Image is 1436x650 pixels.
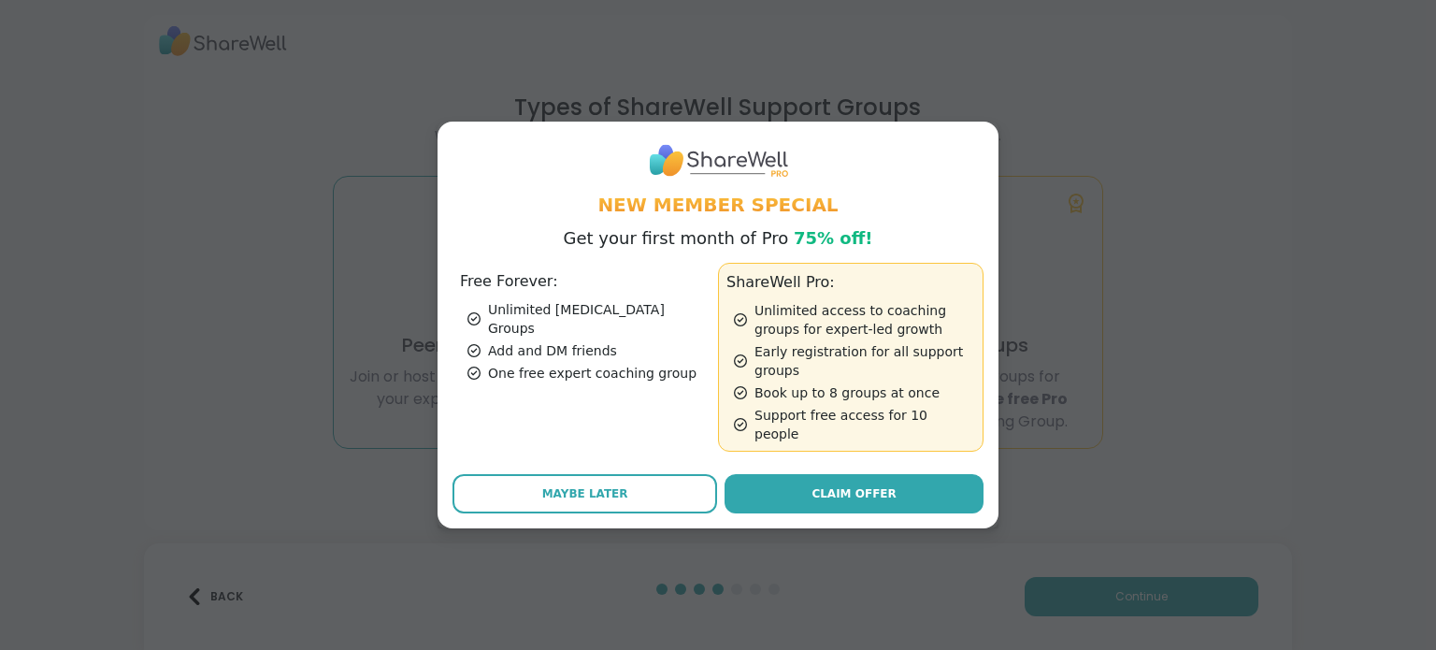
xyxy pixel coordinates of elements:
div: Unlimited [MEDICAL_DATA] Groups [467,300,711,338]
h3: Free Forever: [460,270,711,293]
div: Unlimited access to coaching groups for expert-led growth [734,301,975,339]
img: ShareWell Logo [648,137,788,184]
span: Maybe Later [542,485,628,502]
div: Add and DM friends [467,341,711,360]
div: Book up to 8 groups at once [734,383,975,402]
a: Claim Offer [725,474,984,513]
div: Early registration for all support groups [734,342,975,380]
div: One free expert coaching group [467,364,711,383]
p: Get your first month of Pro [564,225,873,252]
div: Support free access for 10 people [734,406,975,443]
button: Maybe Later [452,474,717,513]
h3: ShareWell Pro: [726,271,975,294]
span: 75% off! [794,228,873,248]
h1: New Member Special [452,192,984,218]
span: Claim Offer [811,485,896,502]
